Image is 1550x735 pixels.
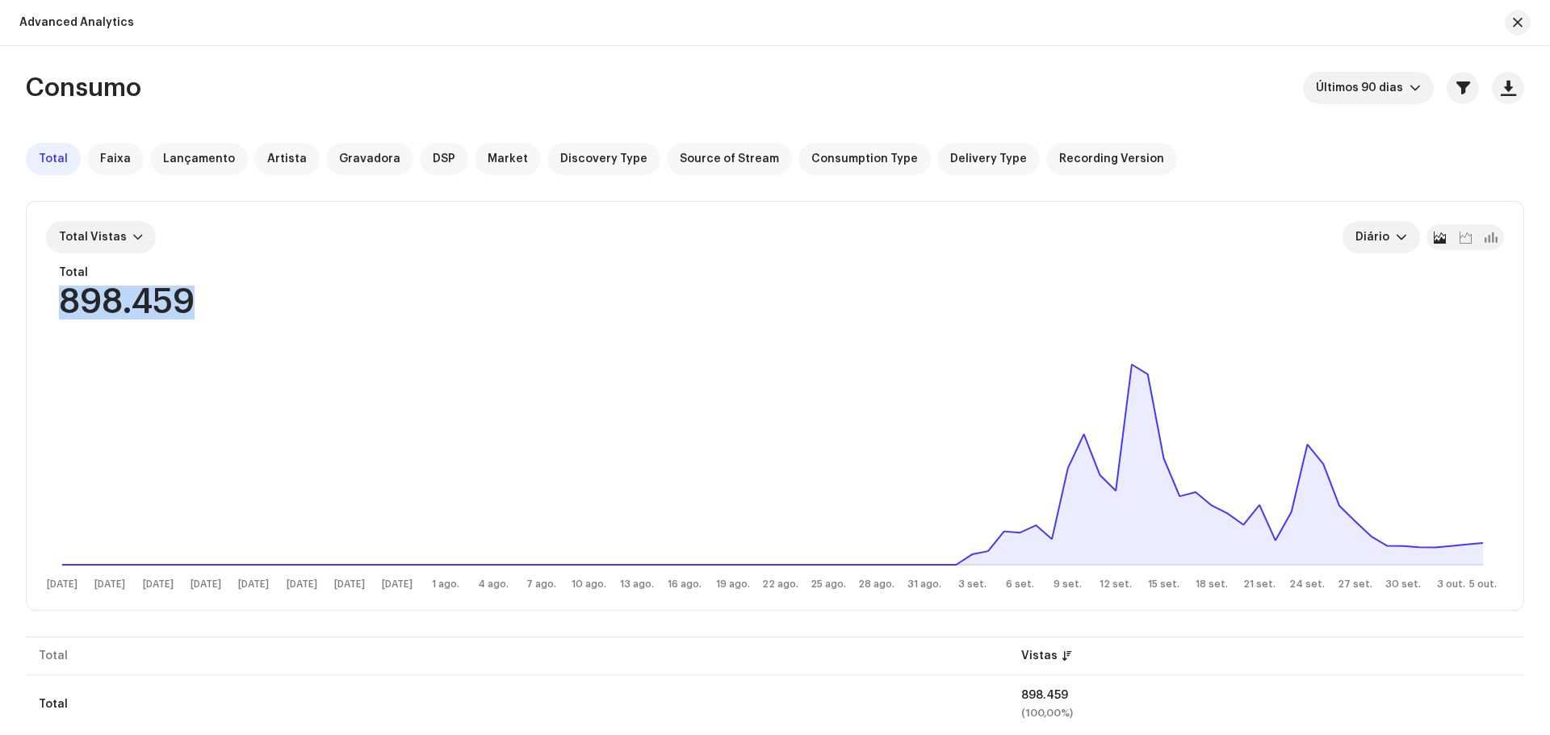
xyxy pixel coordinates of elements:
span: Market [488,152,528,165]
text: 4 ago. [478,579,509,589]
text: 16 ago. [668,579,702,589]
div: dropdown trigger [1410,72,1421,104]
span: Discovery Type [560,152,647,165]
text: 10 ago. [572,579,606,589]
text: 25 ago. [811,579,846,589]
text: [DATE] [287,579,317,590]
text: [DATE] [334,579,365,590]
span: Consumption Type [811,152,918,165]
text: 3 out. [1437,579,1465,589]
text: 18 set. [1196,579,1228,589]
text: 3 set. [958,579,987,589]
div: (100,00%) [1021,708,1511,719]
text: 19 ago. [716,579,750,589]
span: Artista [267,152,307,165]
span: Últimos 90 dias [1316,72,1410,104]
span: Gravadora [339,152,400,165]
text: 31 ago. [907,579,941,589]
span: DSP [433,152,455,165]
text: [DATE] [382,579,413,590]
text: 27 set. [1338,579,1372,589]
text: 7 ago. [526,579,556,589]
text: 9 set. [1054,579,1082,589]
text: 1 ago. [432,579,459,589]
text: 12 set. [1100,579,1132,589]
text: 21 set. [1243,579,1276,589]
text: 6 set. [1006,579,1034,589]
text: 13 ago. [620,579,654,589]
div: dropdown trigger [1396,221,1407,253]
text: 30 set. [1385,579,1421,589]
text: 24 set. [1289,579,1325,589]
text: 28 ago. [858,579,894,589]
span: Source of Stream [680,152,779,165]
div: 898.459 [1021,690,1511,701]
text: 5 out. [1469,579,1497,589]
text: 15 set. [1148,579,1179,589]
text: 22 ago. [762,579,798,589]
span: Diário [1355,221,1396,253]
span: Recording Version [1059,152,1164,165]
span: Delivery Type [950,152,1027,165]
